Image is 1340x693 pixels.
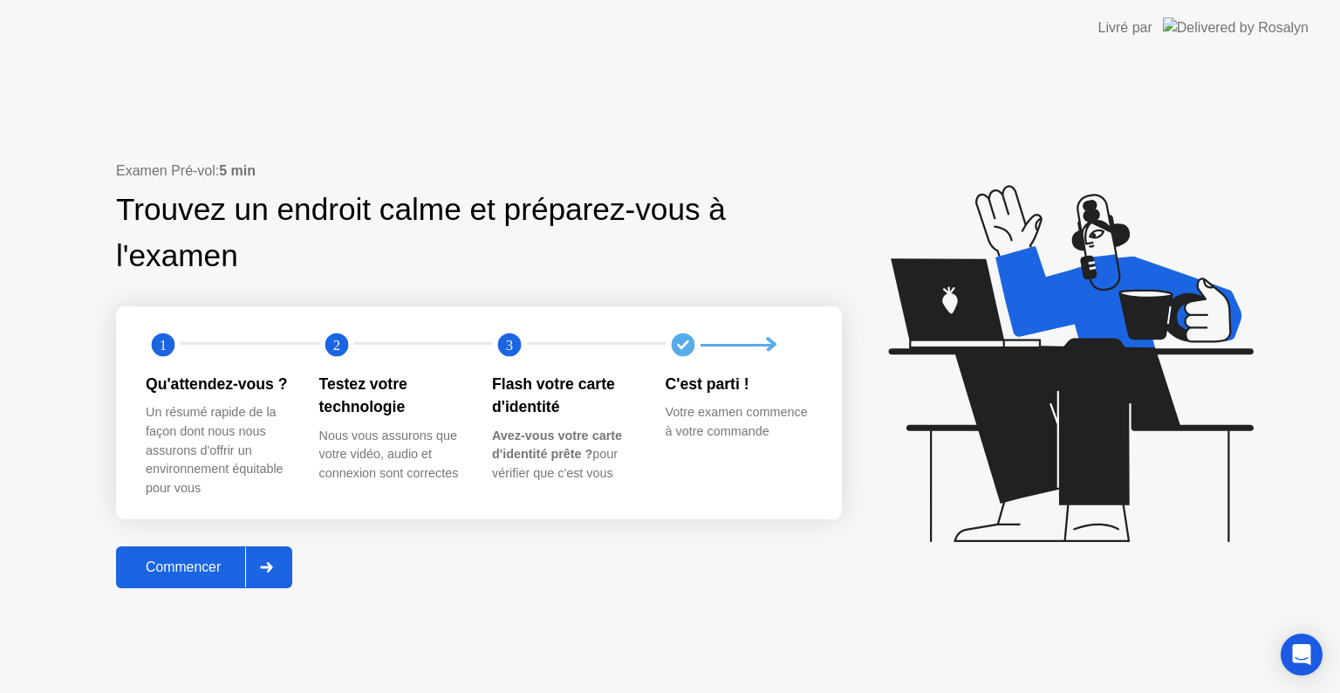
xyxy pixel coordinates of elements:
[116,187,731,279] div: Trouvez un endroit calme et préparez-vous à l'examen
[116,546,292,588] button: Commencer
[506,337,513,353] text: 3
[1281,634,1323,676] div: Open Intercom Messenger
[1098,17,1152,38] div: Livré par
[332,337,339,353] text: 2
[666,403,811,441] div: Votre examen commence à votre commande
[1163,17,1309,38] img: Delivered by Rosalyn
[666,373,811,395] div: C'est parti !
[319,427,465,484] div: Nous vous assurons que votre vidéo, audio et connexion sont correctes
[219,163,256,178] b: 5 min
[160,337,167,353] text: 1
[121,559,245,575] div: Commencer
[492,429,622,462] b: Avez-vous votre carte d'identité prête ?
[146,373,291,395] div: Qu'attendez-vous ?
[116,161,842,182] div: Examen Pré-vol:
[319,373,465,419] div: Testez votre technologie
[146,403,291,497] div: Un résumé rapide de la façon dont nous nous assurons d'offrir un environnement équitable pour vous
[492,373,638,419] div: Flash votre carte d'identité
[492,427,638,484] div: pour vérifier que c'est vous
